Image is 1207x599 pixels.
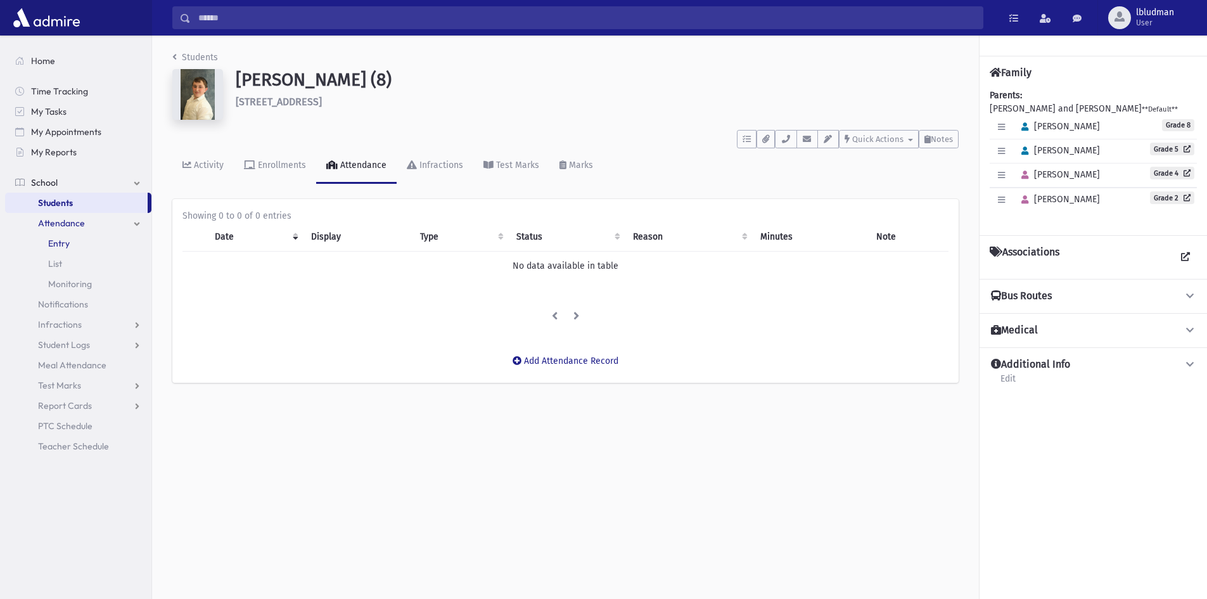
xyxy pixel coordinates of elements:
span: Monitoring [48,278,92,290]
th: Reason: activate to sort column ascending [625,222,753,252]
td: No data available in table [182,252,948,281]
span: My Reports [31,146,77,158]
span: Notes [931,134,953,144]
a: Teacher Schedule [5,436,151,456]
span: [PERSON_NAME] [1016,121,1100,132]
div: [PERSON_NAME] and [PERSON_NAME] [990,89,1197,225]
span: List [48,258,62,269]
span: Students [38,197,73,209]
h4: Bus Routes [991,290,1052,303]
span: Teacher Schedule [38,441,109,452]
span: Grade 8 [1162,119,1194,131]
button: Quick Actions [839,130,919,148]
a: Attendance [316,148,397,184]
a: Test Marks [473,148,549,184]
span: [PERSON_NAME] [1016,145,1100,156]
a: View all Associations [1174,246,1197,269]
a: Entry [5,233,151,254]
span: Test Marks [38,380,81,391]
div: Enrollments [255,160,306,171]
a: Grade 5 [1150,143,1194,155]
span: Infractions [38,319,82,330]
span: Meal Attendance [38,359,106,371]
a: My Appointments [5,122,151,142]
span: Time Tracking [31,86,88,97]
span: Notifications [38,299,88,310]
a: PTC Schedule [5,416,151,436]
button: Medical [990,324,1197,337]
a: Edit [1000,371,1016,394]
button: Add Attendance Record [504,350,627,373]
span: My Appointments [31,126,101,138]
a: Grade 4 [1150,167,1194,179]
span: Attendance [38,217,85,229]
a: School [5,172,151,193]
span: Home [31,55,55,67]
th: Date: activate to sort column ascending [207,222,303,252]
a: Marks [549,148,603,184]
button: Bus Routes [990,290,1197,303]
th: Note [869,222,948,252]
a: Enrollments [234,148,316,184]
a: Grade 2 [1150,191,1194,204]
a: Monitoring [5,274,151,294]
a: Infractions [5,314,151,335]
span: User [1136,18,1174,28]
th: Display [303,222,412,252]
div: Attendance [338,160,386,171]
h1: [PERSON_NAME] (8) [236,69,959,91]
th: Minutes [753,222,869,252]
a: Notifications [5,294,151,314]
a: Time Tracking [5,81,151,101]
div: Activity [191,160,224,171]
span: Report Cards [38,400,92,411]
a: Student Logs [5,335,151,355]
h4: Additional Info [991,358,1070,371]
a: Students [5,193,148,213]
th: Status: activate to sort column ascending [509,222,625,252]
div: Showing 0 to 0 of 0 entries [182,209,948,222]
a: Home [5,51,151,71]
b: Parents: [990,90,1022,101]
a: Report Cards [5,396,151,416]
span: PTC Schedule [38,420,93,432]
a: Test Marks [5,375,151,396]
a: Meal Attendance [5,355,151,375]
span: My Tasks [31,106,67,117]
span: [PERSON_NAME] [1016,169,1100,180]
th: Type: activate to sort column ascending [412,222,509,252]
input: Search [191,6,983,29]
span: lbludman [1136,8,1174,18]
button: Notes [919,130,959,148]
div: Marks [566,160,593,171]
h4: Family [990,67,1031,79]
span: School [31,177,58,188]
a: My Reports [5,142,151,162]
div: Test Marks [494,160,539,171]
h4: Medical [991,324,1038,337]
img: AdmirePro [10,5,83,30]
a: Infractions [397,148,473,184]
span: [PERSON_NAME] [1016,194,1100,205]
a: Attendance [5,213,151,233]
a: Students [172,52,218,63]
button: Additional Info [990,358,1197,371]
nav: breadcrumb [172,51,218,69]
a: My Tasks [5,101,151,122]
a: Activity [172,148,234,184]
span: Student Logs [38,339,90,351]
span: Quick Actions [852,134,904,144]
a: List [5,254,151,274]
h6: [STREET_ADDRESS] [236,96,959,108]
span: Entry [48,238,70,249]
div: Infractions [417,160,463,171]
h4: Associations [990,246,1059,269]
